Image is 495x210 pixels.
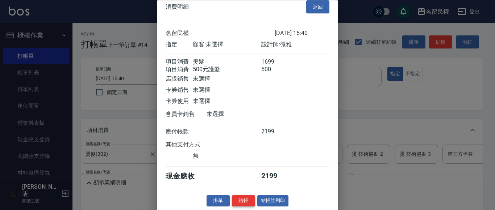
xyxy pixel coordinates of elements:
div: 未選擇 [207,111,275,119]
div: 名留民權 [166,30,275,38]
div: 指定 [166,41,193,49]
div: 500元護髮 [193,66,261,74]
div: 無 [193,153,261,160]
div: 店販銷售 [166,76,193,83]
div: [DATE] 15:40 [275,30,329,38]
span: 消費明細 [166,3,189,10]
div: 項目消費 [166,59,193,66]
div: 應付帳款 [166,128,193,136]
button: 返回 [306,0,329,14]
button: 結帳並列印 [257,196,289,207]
div: 500 [261,66,288,74]
div: 顧客: 未選擇 [193,41,261,49]
div: 1699 [261,59,288,66]
div: 現金應收 [166,172,207,181]
div: 2199 [261,128,288,136]
div: 設計師: 微雅 [261,41,329,49]
div: 卡券使用 [166,98,193,106]
div: 卡券銷售 [166,87,193,94]
div: 2199 [261,172,288,181]
div: 項目消費 [166,66,193,74]
button: 結帳 [232,196,255,207]
button: 掛單 [207,196,230,207]
div: 燙髮 [193,59,261,66]
div: 未選擇 [193,76,261,83]
div: 未選擇 [193,87,261,94]
div: 其他支付方式 [166,141,220,149]
div: 會員卡銷售 [166,111,207,119]
div: 未選擇 [193,98,261,106]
